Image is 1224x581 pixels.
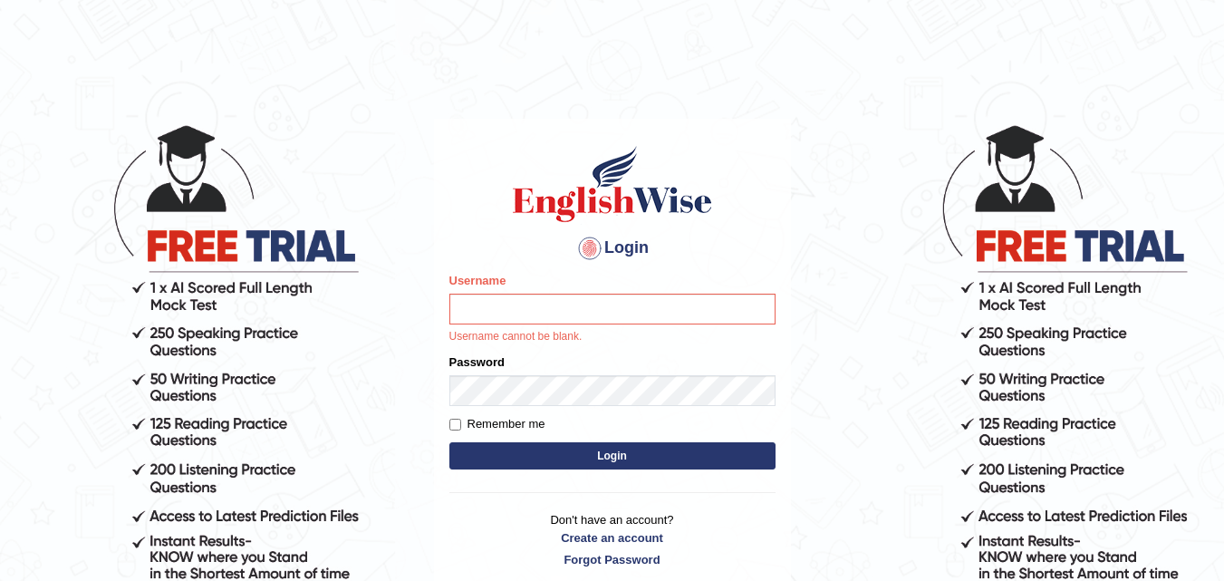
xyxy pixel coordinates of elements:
[449,442,776,470] button: Login
[449,353,505,371] label: Password
[449,329,776,345] p: Username cannot be blank.
[449,272,506,289] label: Username
[449,415,545,433] label: Remember me
[449,529,776,547] a: Create an account
[449,419,461,431] input: Remember me
[449,511,776,567] p: Don't have an account?
[449,551,776,568] a: Forgot Password
[449,234,776,263] h4: Login
[509,143,716,225] img: Logo of English Wise sign in for intelligent practice with AI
